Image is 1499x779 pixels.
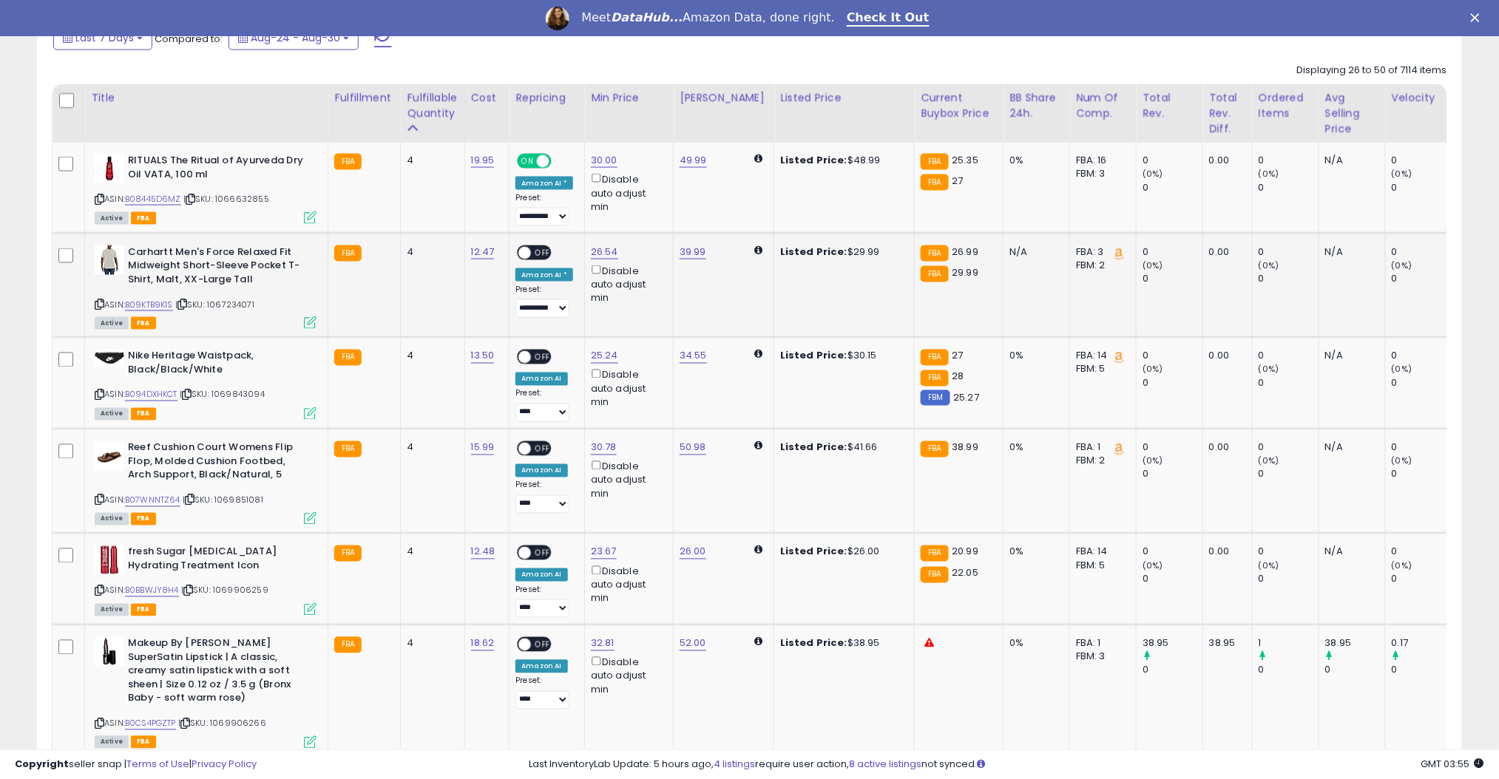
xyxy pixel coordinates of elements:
[125,193,181,205] a: B08445D6MZ
[591,349,618,364] a: 25.24
[680,545,706,559] a: 26.00
[1392,560,1412,572] small: (0%)
[714,757,755,771] a: 4 listings
[15,757,69,771] strong: Copyright
[1325,545,1374,559] div: N/A
[334,350,362,366] small: FBA
[1392,468,1452,481] div: 0
[334,90,394,106] div: Fulfillment
[780,440,847,455] b: Listed Price:
[1325,637,1385,650] div: 38.95
[515,568,567,582] div: Amazon AI
[921,545,948,562] small: FBA
[125,585,179,597] a: B0BBWJY8H4
[471,545,495,559] a: 12.48
[780,153,847,167] b: Listed Price:
[95,350,317,418] div: ASIN:
[131,604,156,616] span: FBA
[515,585,573,619] div: Preset:
[180,389,265,401] span: | SKU: 1069843094
[1259,90,1313,121] div: Ordered Items
[95,637,124,667] img: 31TWv8jKo1L._SL40_.jpg
[1076,167,1125,180] div: FBM: 3
[952,265,979,279] span: 29.99
[1392,455,1412,467] small: (0%)
[680,245,706,259] a: 39.99
[549,155,573,168] span: OFF
[1259,364,1279,375] small: (0%)
[1009,545,1058,559] div: 0%
[591,654,662,697] div: Disable auto adjust min
[1143,637,1202,650] div: 38.95
[952,349,964,363] span: 27
[1209,441,1241,455] div: 0.00
[1392,181,1452,194] div: 0
[591,440,617,455] a: 30.78
[515,480,573,514] div: Preset:
[954,391,980,405] span: 25.27
[131,513,156,525] span: FBA
[1392,364,1412,375] small: (0%)
[532,443,555,455] span: OFF
[1325,441,1374,455] div: N/A
[131,212,156,225] span: FBA
[1076,455,1125,468] div: FBM: 2
[1259,181,1319,194] div: 0
[1325,245,1374,259] div: N/A
[128,637,308,710] b: Makeup By [PERSON_NAME] SuperSatin Lipstick | A classic, creamy satin lipstick with a soft sheen ...
[128,441,308,486] b: Reef Cushion Court Womens Flip Flop, Molded Cushion Footbed, Arch Support, Black/Natural, 5
[407,90,458,121] div: Fulfillable Quantity
[1209,637,1241,650] div: 38.95
[128,545,308,576] b: fresh Sugar [MEDICAL_DATA] Hydrating Treatment Icon
[780,90,908,106] div: Listed Price
[780,245,903,259] div: $29.99
[1009,637,1058,650] div: 0%
[1076,154,1125,167] div: FBA: 16
[591,458,662,501] div: Disable auto adjust min
[1143,168,1163,180] small: (0%)
[1143,350,1202,363] div: 0
[680,153,707,168] a: 49.99
[515,193,573,226] div: Preset:
[1259,468,1319,481] div: 0
[95,441,124,471] img: 31Z50YBXfzL._SL40_.jpg
[952,566,979,580] span: 22.05
[1259,377,1319,390] div: 0
[126,757,189,771] a: Terms of Use
[1259,272,1319,285] div: 0
[515,389,573,422] div: Preset:
[1209,245,1241,259] div: 0.00
[407,350,453,363] div: 4
[921,154,948,170] small: FBA
[1143,455,1163,467] small: (0%)
[95,513,129,525] span: All listings currently available for purchase on Amazon
[1392,664,1452,677] div: 0
[125,718,176,730] a: B0CS4PGZTP
[125,389,177,401] a: B094DXHKCT
[128,245,308,290] b: Carhartt Men's Force Relaxed Fit Midweight Short-Sleeve Pocket T-Shirt, Malt, XX-Large Tall
[1009,350,1058,363] div: 0%
[471,349,495,364] a: 13.50
[1209,154,1241,167] div: 0.00
[407,545,453,559] div: 4
[921,90,997,121] div: Current Buybox Price
[952,245,979,259] span: 26.99
[1392,168,1412,180] small: (0%)
[1143,441,1202,455] div: 0
[680,636,706,651] a: 52.00
[952,440,979,455] span: 38.99
[680,90,768,106] div: [PERSON_NAME]
[518,155,537,168] span: ON
[515,268,573,282] div: Amazon AI *
[1392,350,1452,363] div: 0
[1297,64,1447,78] div: Displaying 26 to 50 of 7114 items
[334,545,362,562] small: FBA
[471,90,504,106] div: Cost
[1392,154,1452,167] div: 0
[1259,664,1319,677] div: 0
[471,440,495,455] a: 15.99
[952,370,964,384] span: 28
[780,350,903,363] div: $30.15
[680,349,707,364] a: 34.55
[1259,560,1279,572] small: (0%)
